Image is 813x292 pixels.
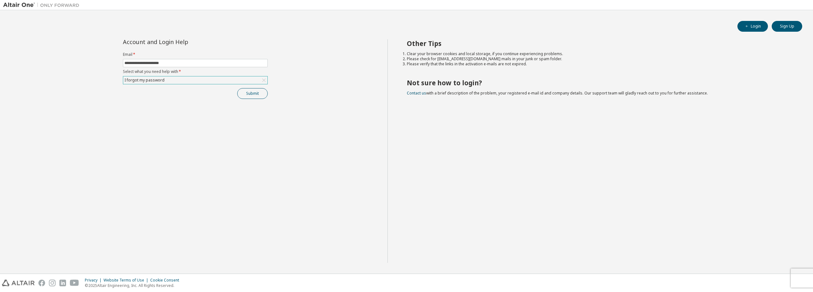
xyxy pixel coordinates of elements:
div: Cookie Consent [150,278,183,283]
a: Contact us [407,90,426,96]
div: Website Terms of Use [104,278,150,283]
img: Altair One [3,2,83,8]
li: Clear your browser cookies and local storage, if you continue experiencing problems. [407,51,791,56]
div: Privacy [85,278,104,283]
img: facebook.svg [38,280,45,286]
label: Email [123,52,268,57]
li: Please verify that the links in the activation e-mails are not expired. [407,62,791,67]
p: © 2025 Altair Engineering, Inc. All Rights Reserved. [85,283,183,288]
div: Account and Login Help [123,39,239,44]
img: linkedin.svg [59,280,66,286]
img: youtube.svg [70,280,79,286]
li: Please check for [EMAIL_ADDRESS][DOMAIN_NAME] mails in your junk or spam folder. [407,56,791,62]
div: I forgot my password [124,77,165,84]
div: I forgot my password [123,76,267,84]
h2: Not sure how to login? [407,79,791,87]
img: altair_logo.svg [2,280,35,286]
h2: Other Tips [407,39,791,48]
span: with a brief description of the problem, your registered e-mail id and company details. Our suppo... [407,90,708,96]
img: instagram.svg [49,280,56,286]
button: Submit [237,88,268,99]
button: Login [737,21,768,32]
label: Select what you need help with [123,69,268,74]
button: Sign Up [772,21,802,32]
